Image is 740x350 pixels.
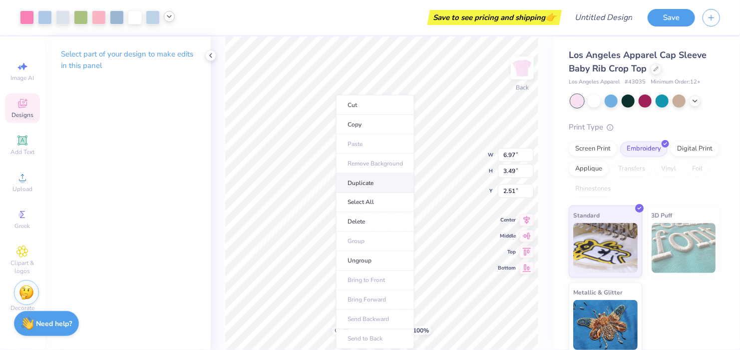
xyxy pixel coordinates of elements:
input: Untitled Design [567,7,640,27]
img: Metallic & Glitter [573,300,638,350]
span: # 43035 [625,78,646,86]
li: Cut [336,95,414,115]
span: Clipart & logos [5,259,40,275]
div: Digital Print [671,141,719,156]
li: Copy [336,115,414,134]
img: 3D Puff [652,223,716,273]
div: Rhinestones [569,181,617,196]
span: Los Angeles Apparel [569,78,620,86]
span: Standard [573,210,600,220]
span: Image AI [11,74,34,82]
span: Bottom [498,264,516,271]
li: Duplicate [336,173,414,193]
span: 100 % [413,326,429,335]
div: Screen Print [569,141,617,156]
div: Foil [686,161,709,176]
li: Delete [336,212,414,232]
div: Print Type [569,121,720,133]
span: Center [498,216,516,223]
span: Upload [12,185,32,193]
span: Middle [498,232,516,239]
span: Decorate [10,304,34,312]
div: Transfers [612,161,652,176]
p: Select part of your design to make edits in this panel [61,48,195,71]
div: Save to see pricing and shipping [430,10,559,25]
span: Minimum Order: 12 + [651,78,701,86]
li: Ungroup [336,251,414,271]
div: Back [516,83,529,92]
span: 3D Puff [652,210,673,220]
img: Standard [573,223,638,273]
div: Embroidery [620,141,668,156]
span: Los Angeles Apparel Cap Sleeve Baby Rib Crop Top [569,49,707,74]
div: Vinyl [655,161,683,176]
span: 👉 [545,11,556,23]
span: Top [498,248,516,255]
span: Designs [11,111,33,119]
span: Metallic & Glitter [573,287,623,297]
img: Back [512,58,532,78]
button: Save [648,9,695,26]
li: Select All [336,193,414,212]
strong: Need help? [36,319,72,328]
div: Applique [569,161,609,176]
span: Greek [15,222,30,230]
span: Add Text [10,148,34,156]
